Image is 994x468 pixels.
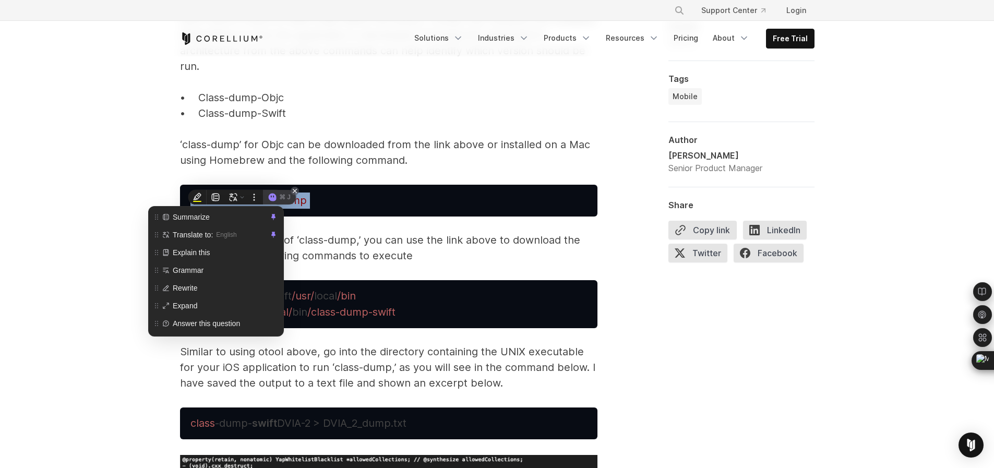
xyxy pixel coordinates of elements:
button: Copy link [668,221,737,239]
a: LinkedIn [743,221,813,244]
div: Senior Product Manager [668,162,762,174]
a: Mobile [668,88,702,105]
a: Solutions [408,29,470,47]
a: Industries [472,29,535,47]
span: Mobile [673,91,698,102]
p: For the swift version of ‘class-dump,’ you can use the link above to download the binary and the ... [180,232,597,263]
a: About [706,29,756,47]
div: [PERSON_NAME] [668,149,762,162]
a: Facebook [734,244,810,267]
span: Facebook [734,244,804,262]
a: Twitter [668,244,734,267]
div: Tags [668,74,815,84]
span: local [314,290,337,302]
span: -dump- DVIA-2 > DVIA_2_dump.txt [215,417,406,429]
button: Search [670,1,689,20]
span: class [190,417,215,429]
div: Share [668,200,815,210]
span: bin [292,306,307,318]
strong: swift [252,417,277,429]
span: ‘class-dump’ for Objc can be downloaded from the link above or installed on a Mac using Homebrew ... [180,138,590,166]
span: Twitter [668,244,727,262]
span: /usr/ [292,290,314,302]
span: LinkedIn [743,221,807,239]
div: Navigation Menu [662,1,815,20]
a: Resources [600,29,665,47]
div: Open Intercom Messenger [959,433,984,458]
p: Similar to using otool above, go into the directory containing the UNIX executable for your iOS a... [180,344,597,391]
span: /class-dump-swift [307,306,396,318]
a: Corellium Home [180,32,263,45]
a: Support Center [693,1,774,20]
div: Author [668,135,815,145]
a: Login [778,1,815,20]
a: Free Trial [767,29,814,48]
a: Pricing [667,29,704,47]
div: Navigation Menu [408,29,815,49]
a: Products [537,29,597,47]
